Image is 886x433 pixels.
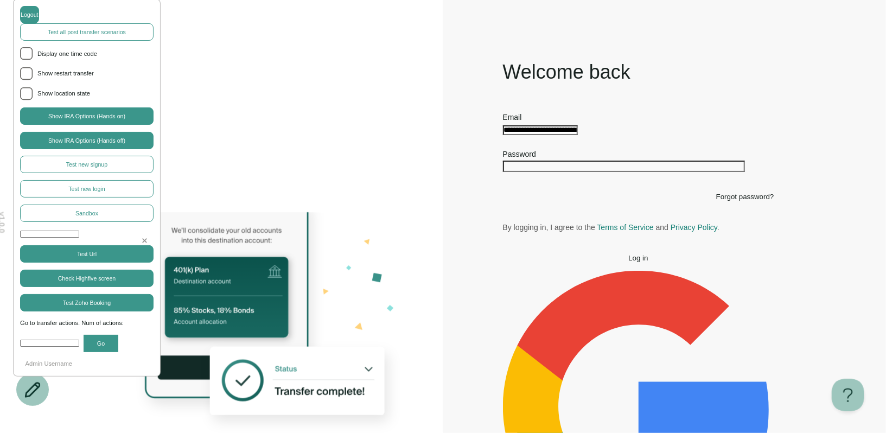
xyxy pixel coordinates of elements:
button: Sandbox [20,205,154,222]
span: Show restart transfer [37,69,154,79]
a: Terms of Service [597,223,654,232]
button: Show IRA Options (Hands off) [20,132,154,149]
button: Forgot password? [716,193,774,201]
span: Display one time code [37,49,154,59]
h1: Welcome back [503,59,774,85]
button: Logout [20,6,39,23]
span: Show location state [37,89,154,99]
button: Test Url [20,245,154,263]
button: Check Highfive screen [20,270,154,287]
button: Test all post transfer scenarios [20,23,154,41]
label: Email [503,113,522,122]
li: Show location state [20,87,154,100]
button: Test new login [20,180,154,198]
iframe: Toggle Customer Support [832,379,864,411]
li: Show restart transfer [20,67,154,80]
span: Go to transfer actions. Num of actions: [20,319,154,328]
button: Show IRA Options (Hands on) [20,107,154,125]
span: Log in [628,254,648,262]
a: Privacy Policy [671,223,717,232]
button: Log in [503,254,774,262]
button: Go [84,335,118,352]
button: Test new signup [20,156,154,173]
button: Test Zoho Booking [20,294,154,311]
label: Password [503,150,536,158]
p: By logging in, I agree to the and . [503,222,774,232]
li: Display one time code [20,47,154,60]
p: Admin Username [20,359,154,369]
